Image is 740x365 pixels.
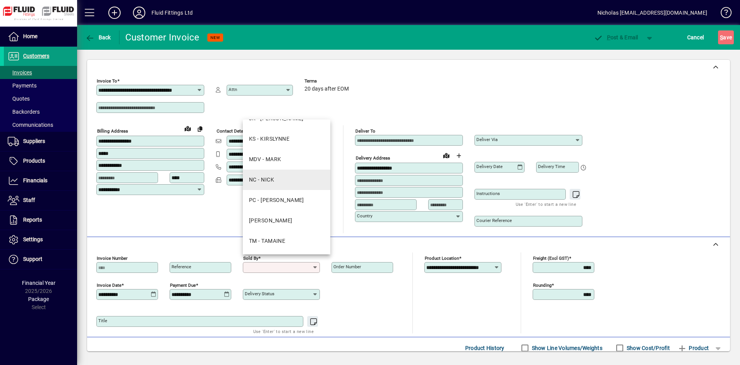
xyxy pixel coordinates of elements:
span: Quotes [8,96,30,102]
span: Payments [8,82,37,89]
div: KS - KIRSLYNNE [249,135,289,143]
mat-label: Country [357,213,372,219]
a: Invoices [4,66,77,79]
app-page-header-button: Back [77,30,119,44]
mat-hint: Use 'Enter' to start a new line [516,200,576,209]
div: NC - NICK [249,176,274,184]
mat-option: MDV - MARK [243,149,330,170]
mat-hint: Use 'Enter' to start a new line [253,327,314,336]
div: Fluid Fittings Ltd [151,7,193,19]
span: Products [23,158,45,164]
span: Support [23,256,42,262]
a: View on map [440,149,452,161]
div: Nicholas [EMAIL_ADDRESS][DOMAIN_NAME] [597,7,707,19]
span: Home [23,33,37,39]
mat-label: Payment due [170,283,196,288]
button: Profile [127,6,151,20]
mat-label: Courier Reference [476,218,512,223]
span: 20 days after EOM [304,86,349,92]
span: Product History [465,342,505,354]
span: Customers [23,53,49,59]
div: Customer Invoice [125,31,200,44]
mat-label: Product location [425,256,459,261]
span: ave [720,31,732,44]
div: TM - TAMAINE [249,237,285,245]
mat-option: RH - RAY [243,210,330,231]
mat-label: Sold by [243,256,258,261]
span: Terms [304,79,351,84]
button: Post & Email [590,30,642,44]
mat-option: KS - KIRSLYNNE [243,129,330,149]
button: Back [83,30,113,44]
span: ost & Email [594,34,638,40]
button: Save [718,30,734,44]
span: Product [678,342,709,354]
mat-label: Delivery date [476,164,503,169]
span: Invoices [8,69,32,76]
button: Choose address [452,150,465,162]
mat-option: PC - PAUL [243,190,330,210]
mat-label: Invoice number [97,256,128,261]
mat-label: Invoice date [97,283,121,288]
span: Package [28,296,49,302]
a: Payments [4,79,77,92]
mat-label: Delivery time [538,164,565,169]
div: [PERSON_NAME] [249,217,293,225]
mat-label: Title [98,318,107,323]
span: Cancel [687,31,704,44]
mat-label: Freight (excl GST) [533,256,569,261]
a: Suppliers [4,132,77,151]
span: Staff [23,197,35,203]
span: NEW [210,35,220,40]
button: Cancel [685,30,706,44]
a: Quotes [4,92,77,105]
span: Settings [23,236,43,242]
span: S [720,34,723,40]
span: Financials [23,177,47,183]
span: Backorders [8,109,40,115]
mat-label: Instructions [476,191,500,196]
label: Show Line Volumes/Weights [530,344,602,352]
mat-label: Rounding [533,283,552,288]
a: Home [4,27,77,46]
button: Product [674,341,713,355]
a: Knowledge Base [715,2,730,27]
span: Communications [8,122,53,128]
a: Reports [4,210,77,230]
label: Show Cost/Profit [625,344,670,352]
mat-label: Attn [229,87,237,92]
a: Products [4,151,77,171]
span: Suppliers [23,138,45,144]
mat-option: NC - NICK [243,170,330,190]
a: Support [4,250,77,269]
a: View on map [182,122,194,135]
button: Add [102,6,127,20]
span: P [607,34,610,40]
a: Backorders [4,105,77,118]
a: Communications [4,118,77,131]
a: Settings [4,230,77,249]
button: Product History [462,341,508,355]
span: Financial Year [22,280,55,286]
span: Reports [23,217,42,223]
mat-label: Order number [333,264,361,269]
a: Financials [4,171,77,190]
mat-label: Reference [172,264,191,269]
mat-label: Delivery status [245,291,274,296]
mat-label: Invoice To [97,78,117,84]
mat-option: TM - TAMAINE [243,231,330,251]
div: MDV - MARK [249,155,281,163]
a: Staff [4,191,77,210]
span: Back [85,34,111,40]
mat-label: Deliver via [476,137,498,142]
mat-label: Deliver To [355,128,375,134]
div: PC - [PERSON_NAME] [249,196,304,204]
button: Copy to Delivery address [194,123,206,135]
